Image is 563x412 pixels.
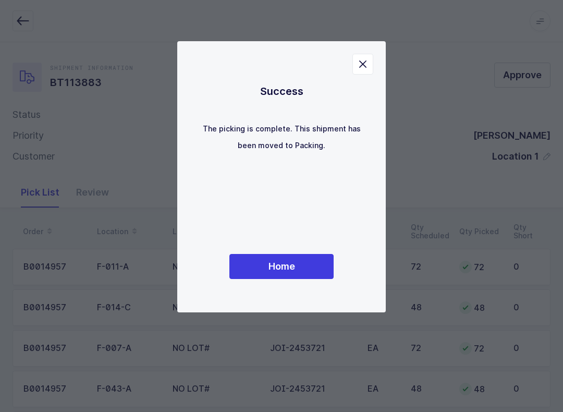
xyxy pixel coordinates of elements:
[198,120,365,154] p: The picking is complete. This shipment has been moved to Packing.
[198,83,365,100] h1: Success
[352,54,373,75] button: Close
[268,260,295,273] span: Home
[177,41,386,312] div: dialog
[229,254,334,279] button: Home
